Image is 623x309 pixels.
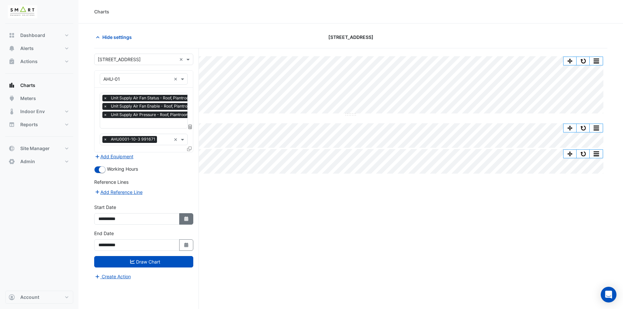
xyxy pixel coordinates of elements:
[174,136,179,143] span: Clear
[5,79,73,92] button: Charts
[9,82,15,89] app-icon: Charts
[5,291,73,304] button: Account
[590,57,603,65] button: More Options
[109,136,157,143] span: AHU0001-10-3 991671
[94,230,114,237] label: End Date
[9,95,15,102] app-icon: Meters
[102,103,108,110] span: ×
[94,179,129,185] label: Reference Lines
[9,145,15,152] app-icon: Site Manager
[9,158,15,165] app-icon: Admin
[20,45,34,52] span: Alerts
[102,112,108,118] span: ×
[174,76,179,82] span: Clear
[109,103,195,110] span: Unit Supply Air Fan Enable - Roof, Plantroom
[20,58,38,65] span: Actions
[20,108,45,115] span: Indoor Env
[187,146,192,151] span: Clone Favourites and Tasks from this Equipment to other Equipment
[94,31,136,43] button: Hide settings
[5,92,73,105] button: Meters
[94,256,193,267] button: Draw Chart
[5,29,73,42] button: Dashboard
[5,105,73,118] button: Indoor Env
[179,56,185,63] span: Clear
[9,108,15,115] app-icon: Indoor Env
[9,45,15,52] app-icon: Alerts
[563,57,577,65] button: Pan
[9,58,15,65] app-icon: Actions
[102,136,108,143] span: ×
[102,95,108,101] span: ×
[183,216,189,222] fa-icon: Select Date
[590,124,603,132] button: More Options
[563,124,577,132] button: Pan
[577,124,590,132] button: Reset
[187,124,193,129] span: Choose Function
[328,34,373,41] span: [STREET_ADDRESS]
[5,155,73,168] button: Admin
[20,121,38,128] span: Reports
[9,32,15,39] app-icon: Dashboard
[5,55,73,68] button: Actions
[563,150,577,158] button: Pan
[109,95,194,101] span: Unit Supply Air Fan Status - Roof, Plantroom
[94,188,143,196] button: Add Reference Line
[577,150,590,158] button: Reset
[20,145,50,152] span: Site Manager
[20,82,35,89] span: Charts
[94,204,116,211] label: Start Date
[107,166,138,172] span: Working Hours
[109,112,191,118] span: Unit Supply Air Pressure - Roof, Plantroom
[601,287,616,302] div: Open Intercom Messenger
[102,34,132,41] span: Hide settings
[8,5,37,18] img: Company Logo
[94,8,109,15] div: Charts
[20,32,45,39] span: Dashboard
[183,242,189,248] fa-icon: Select Date
[5,142,73,155] button: Site Manager
[94,273,131,280] button: Create Action
[20,95,36,102] span: Meters
[590,150,603,158] button: More Options
[577,57,590,65] button: Reset
[5,42,73,55] button: Alerts
[20,294,39,300] span: Account
[94,153,134,160] button: Add Equipment
[5,118,73,131] button: Reports
[9,121,15,128] app-icon: Reports
[20,158,35,165] span: Admin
